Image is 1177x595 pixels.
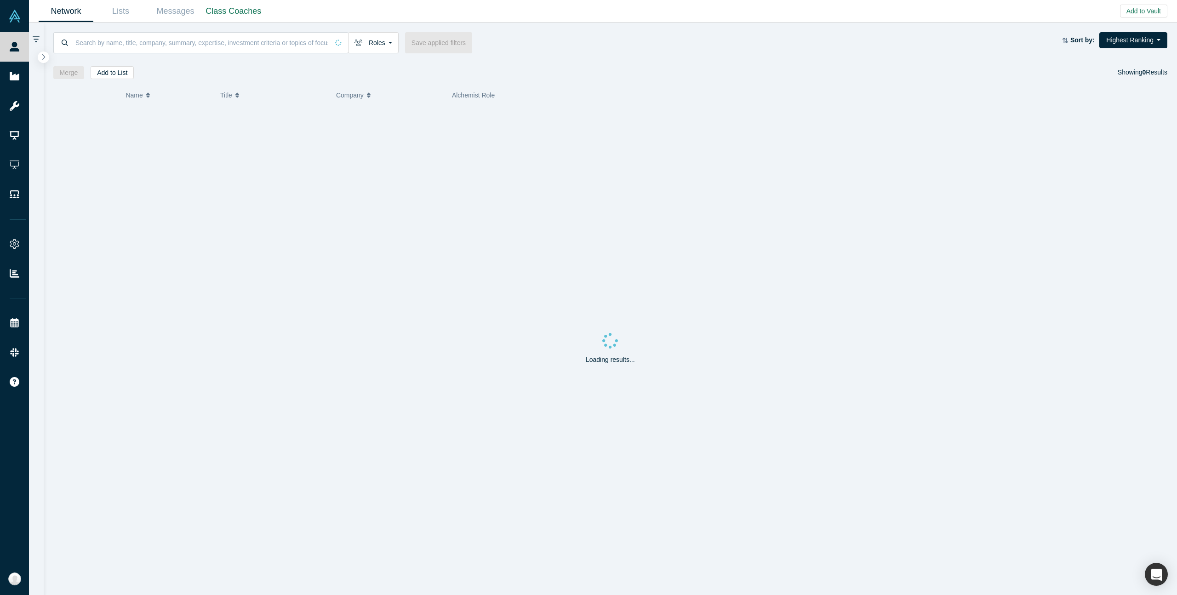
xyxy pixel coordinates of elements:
div: Showing [1118,66,1167,79]
button: Company [336,86,442,105]
a: Messages [148,0,203,22]
span: Alchemist Role [452,92,495,99]
p: Loading results... [586,355,635,365]
span: Name [126,86,143,105]
button: Add to Vault [1120,5,1167,17]
span: Results [1143,69,1167,76]
button: Merge [53,66,85,79]
img: Ally Hoang's Account [8,572,21,585]
button: Roles [348,32,399,53]
strong: Sort by: [1070,36,1095,44]
a: Class Coaches [203,0,264,22]
button: Add to List [91,66,134,79]
button: Name [126,86,211,105]
span: Company [336,86,364,105]
a: Network [39,0,93,22]
span: Title [220,86,232,105]
button: Highest Ranking [1099,32,1167,48]
img: Alchemist Vault Logo [8,10,21,23]
strong: 0 [1143,69,1146,76]
a: Lists [93,0,148,22]
button: Title [220,86,326,105]
button: Save applied filters [405,32,472,53]
input: Search by name, title, company, summary, expertise, investment criteria or topics of focus [74,32,329,53]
